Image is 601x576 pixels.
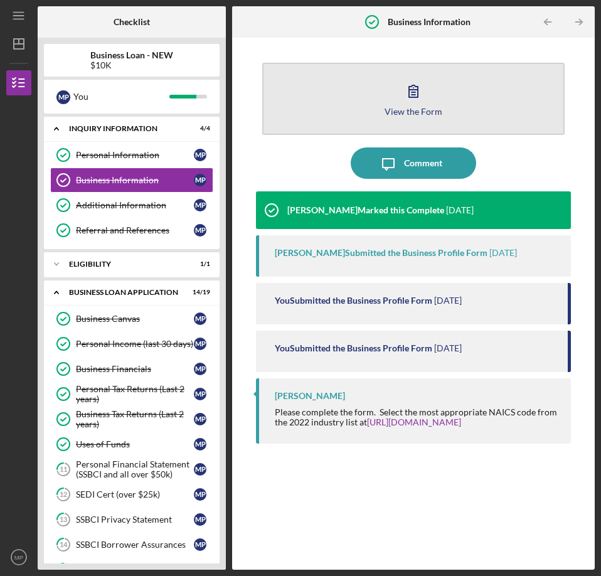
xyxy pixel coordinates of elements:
[367,417,461,427] a: [URL][DOMAIN_NAME]
[76,409,194,429] div: Business Tax Returns (Last 2 years)
[76,225,194,235] div: Referral and References
[6,545,31,570] button: MP
[50,168,213,193] a: Business InformationMP
[262,63,565,135] button: View the Form
[434,296,462,306] time: 2025-07-30 21:41
[50,432,213,457] a: Uses of FundsMP
[76,364,194,374] div: Business Financials
[76,459,194,479] div: Personal Financial Statement (SSBCI and all over $50k)
[73,86,169,107] div: You
[194,413,206,425] div: M P
[50,306,213,331] a: Business CanvasMP
[50,381,213,407] a: Personal Tax Returns (Last 2 years)MP
[275,296,432,306] div: You Submitted the Business Profile Form
[60,516,67,524] tspan: 13
[69,125,179,132] div: INQUIRY INFORMATION
[194,224,206,237] div: M P
[76,150,194,160] div: Personal Information
[114,17,150,27] b: Checklist
[188,125,210,132] div: 4 / 4
[275,391,345,401] div: [PERSON_NAME]
[434,343,462,353] time: 2025-07-30 14:47
[50,356,213,381] a: Business FinancialsMP
[194,312,206,325] div: M P
[56,90,70,104] div: M P
[194,199,206,211] div: M P
[194,463,206,476] div: M P
[188,289,210,296] div: 14 / 19
[351,147,476,179] button: Comment
[275,407,558,427] div: Please complete the form. Select the most appropriate NAICS code from the 2022 industry list at
[50,532,213,557] a: 14SSBCI Borrower AssurancesMP
[194,488,206,501] div: M P
[194,149,206,161] div: M P
[76,515,194,525] div: SSBCI Privacy Statement
[76,439,194,449] div: Uses of Funds
[275,343,432,353] div: You Submitted the Business Profile Form
[194,513,206,526] div: M P
[194,363,206,375] div: M P
[90,50,173,60] b: Business Loan - NEW
[194,388,206,400] div: M P
[385,107,442,116] div: View the Form
[489,248,517,258] time: 2025-08-01 18:07
[60,541,68,549] tspan: 14
[90,60,173,70] div: $10K
[76,540,194,550] div: SSBCI Borrower Assurances
[76,384,194,404] div: Personal Tax Returns (Last 2 years)
[194,438,206,451] div: M P
[388,17,471,27] b: Business Information
[194,338,206,350] div: M P
[76,314,194,324] div: Business Canvas
[76,175,194,185] div: Business Information
[14,554,23,561] text: MP
[194,538,206,551] div: M P
[50,193,213,218] a: Additional InformationMP
[76,489,194,499] div: SEDI Cert (over $25k)
[69,289,179,296] div: BUSINESS LOAN APPLICATION
[275,248,487,258] div: [PERSON_NAME] Submitted the Business Profile Form
[287,205,444,215] div: [PERSON_NAME] Marked this Complete
[76,339,194,349] div: Personal Income (last 30 days)
[50,507,213,532] a: 13SSBCI Privacy StatementMP
[50,142,213,168] a: Personal InformationMP
[69,260,179,268] div: ELIGIBILITY
[50,407,213,432] a: Business Tax Returns (Last 2 years)MP
[446,205,474,215] time: 2025-08-01 18:07
[50,457,213,482] a: 11Personal Financial Statement (SSBCI and all over $50k)MP
[50,218,213,243] a: Referral and ReferencesMP
[194,174,206,186] div: M P
[50,482,213,507] a: 12SEDI Cert (over $25k)MP
[188,260,210,268] div: 1 / 1
[76,200,194,210] div: Additional Information
[404,147,442,179] div: Comment
[50,331,213,356] a: Personal Income (last 30 days)MP
[60,491,67,499] tspan: 12
[60,466,67,474] tspan: 11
